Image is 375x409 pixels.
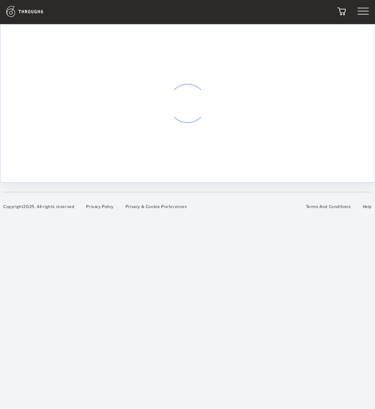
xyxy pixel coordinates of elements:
[126,204,187,209] a: Privacy & Cookie Preferences
[3,204,74,209] span: Copyright 2025 . All rights reserved
[358,6,369,17] img: hamburger.119f1a7b.svg
[337,8,346,15] img: icon_cart.dab5cea1.svg
[363,204,372,209] a: Help
[86,204,113,209] a: Privacy Policy
[306,204,351,209] a: Terms And Conditions
[6,6,61,17] img: logo.1c10ca64.svg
